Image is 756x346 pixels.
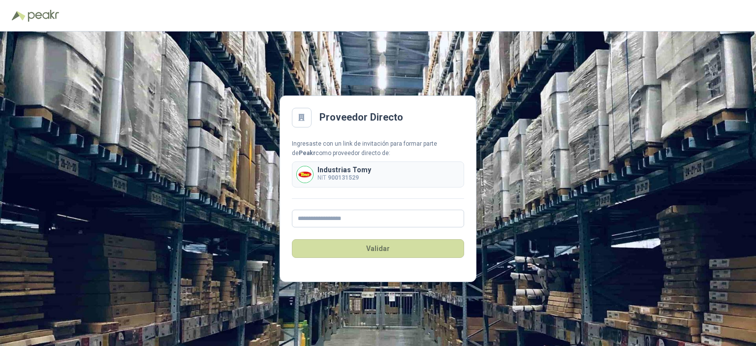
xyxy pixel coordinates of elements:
b: 900131529 [328,174,359,181]
img: Company Logo [297,166,313,183]
b: Peakr [299,150,315,157]
h2: Proveedor Directo [319,110,403,125]
div: Ingresaste con un link de invitación para formar parte de como proveedor directo de: [292,139,464,158]
button: Validar [292,239,464,258]
img: Peakr [28,10,59,22]
p: Industrias Tomy [317,166,371,173]
p: NIT [317,173,371,183]
img: Logo [12,11,26,21]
